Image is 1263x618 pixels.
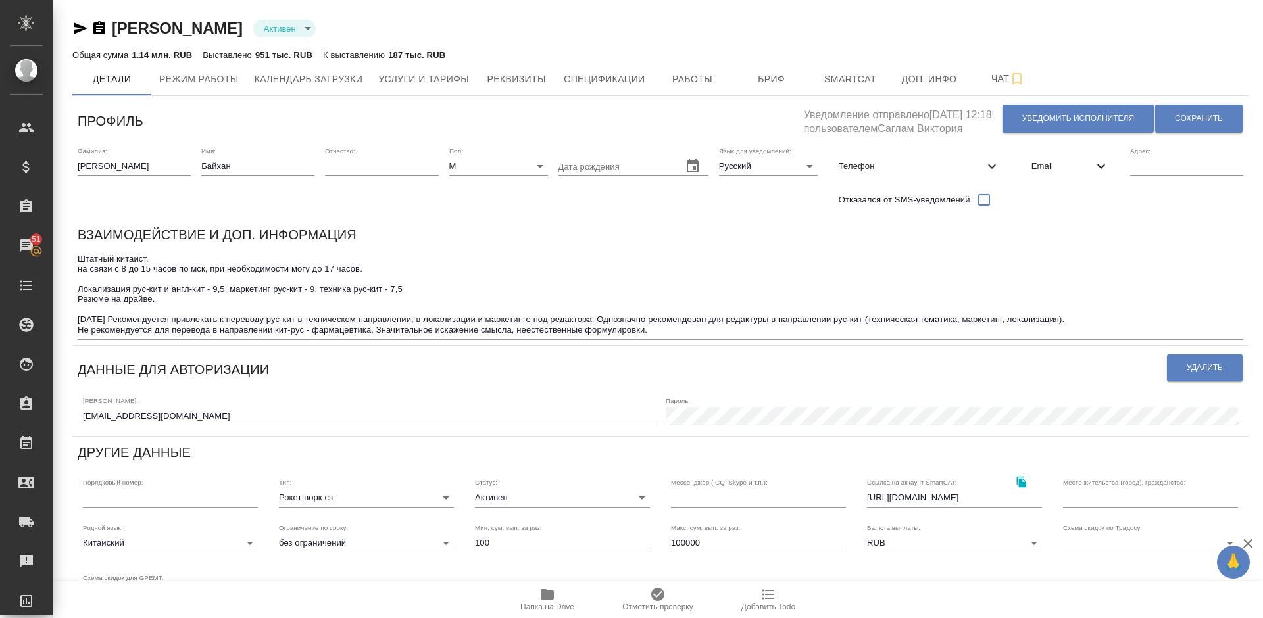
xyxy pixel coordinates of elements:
[255,50,312,60] p: 951 тыс. RUB
[1063,524,1142,531] label: Схема скидок по Традосу:
[564,71,645,87] span: Спецификации
[279,524,348,531] label: Ограничение по сроку:
[260,23,300,34] button: Активен
[867,534,1042,552] div: RUB
[253,20,316,37] div: Активен
[819,71,882,87] span: Smartcat
[1217,546,1250,579] button: 🙏
[80,71,143,87] span: Детали
[83,575,164,581] label: Схема скидок для GPEMT:
[91,20,107,36] button: Скопировать ссылку
[867,479,957,486] label: Ссылка на аккаунт SmartCAT:
[112,19,243,37] a: [PERSON_NAME]
[72,20,88,36] button: Скопировать ссылку для ЯМессенджера
[378,71,469,87] span: Услуги и тарифы
[1167,354,1243,381] button: Удалить
[78,254,1243,335] textarea: Штатный китаист. на связи с 8 до 15 часов по мск, при необходимости могу до 17 часов. Локализация...
[1009,71,1025,87] svg: Подписаться
[78,147,107,154] label: Фамилия:
[24,233,49,246] span: 51
[203,50,255,60] p: Выставлено
[1130,147,1151,154] label: Адрес:
[78,359,269,380] h6: Данные для авторизации
[475,524,542,531] label: Мин. сум. вып. за раз:
[83,524,123,531] label: Родной язык:
[83,534,258,552] div: Китайский
[3,229,49,262] a: 51
[1187,362,1223,373] span: Удалить
[867,524,920,531] label: Валюта выплаты:
[839,160,984,173] span: Телефон
[449,157,548,176] div: М
[671,524,741,531] label: Макс. сум. вып. за раз:
[279,488,454,507] div: Рокет ворк сз
[839,193,970,206] span: Отказался от SMS-уведомлений
[159,71,239,87] span: Режим работы
[719,147,791,154] label: Язык для уведомлений:
[741,602,795,611] span: Добавить Todo
[666,397,690,404] label: Пароль:
[1175,113,1223,124] span: Сохранить
[719,157,818,176] div: Русский
[78,224,357,245] h6: Взаимодействие и доп. информация
[828,152,1010,181] div: Телефон
[279,479,291,486] label: Тип:
[1003,105,1154,133] button: Уведомить исполнителя
[622,602,693,611] span: Отметить проверку
[78,110,143,131] h6: Профиль
[475,479,497,486] label: Статус:
[1063,479,1185,486] label: Место жительства (город), гражданство:
[388,50,445,60] p: 187 тыс. RUB
[520,602,574,611] span: Папка на Drive
[323,50,388,60] p: К выставлению
[1008,468,1035,495] button: Скопировать ссылку
[1222,548,1245,576] span: 🙏
[475,488,650,507] div: Активен
[201,147,216,154] label: Имя:
[1021,152,1120,181] div: Email
[279,534,454,552] div: без ограничений
[78,442,191,463] h6: Другие данные
[72,50,132,60] p: Общая сумма
[804,101,1002,136] h5: Уведомление отправлено [DATE] 12:18 пользователем Саглам Виктория
[492,581,603,618] button: Папка на Drive
[485,71,548,87] span: Реквизиты
[325,147,355,154] label: Отчество:
[132,50,192,60] p: 1.14 млн. RUB
[713,581,824,618] button: Добавить Todo
[1155,105,1243,133] button: Сохранить
[671,479,768,486] label: Мессенджер (ICQ, Skype и т.п.):
[603,581,713,618] button: Отметить проверку
[1031,160,1093,173] span: Email
[83,397,138,404] label: [PERSON_NAME]:
[83,479,143,486] label: Порядковый номер:
[255,71,363,87] span: Календарь загрузки
[977,70,1040,87] span: Чат
[898,71,961,87] span: Доп. инфо
[1022,113,1134,124] span: Уведомить исполнителя
[661,71,724,87] span: Работы
[449,147,463,154] label: Пол:
[740,71,803,87] span: Бриф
